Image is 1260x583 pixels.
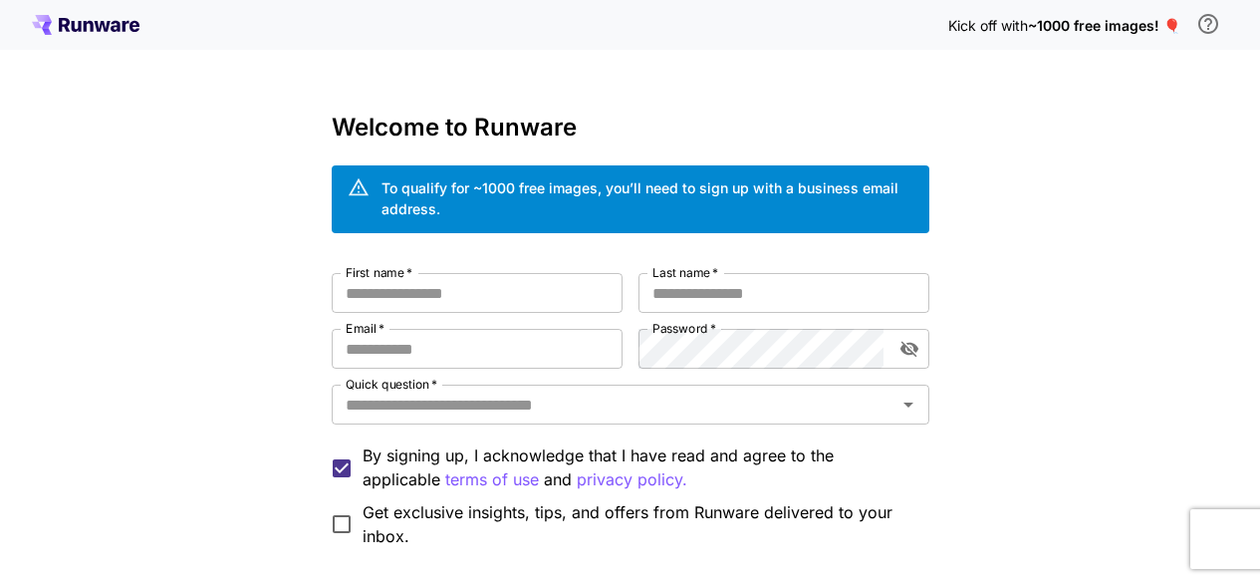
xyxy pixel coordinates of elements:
[332,114,929,142] h3: Welcome to Runware
[363,500,913,548] span: Get exclusive insights, tips, and offers from Runware delivered to your inbox.
[1188,4,1228,44] button: In order to qualify for free credit, you need to sign up with a business email address and click ...
[346,264,412,281] label: First name
[948,17,1028,34] span: Kick off with
[381,177,913,219] div: To qualify for ~1000 free images, you’ll need to sign up with a business email address.
[577,467,687,492] button: By signing up, I acknowledge that I have read and agree to the applicable terms of use and
[652,320,716,337] label: Password
[1028,17,1180,34] span: ~1000 free images! 🎈
[894,391,922,419] button: Open
[346,376,437,393] label: Quick question
[652,264,718,281] label: Last name
[891,331,927,367] button: toggle password visibility
[445,467,539,492] p: terms of use
[577,467,687,492] p: privacy policy.
[445,467,539,492] button: By signing up, I acknowledge that I have read and agree to the applicable and privacy policy.
[346,320,384,337] label: Email
[363,443,913,492] p: By signing up, I acknowledge that I have read and agree to the applicable and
